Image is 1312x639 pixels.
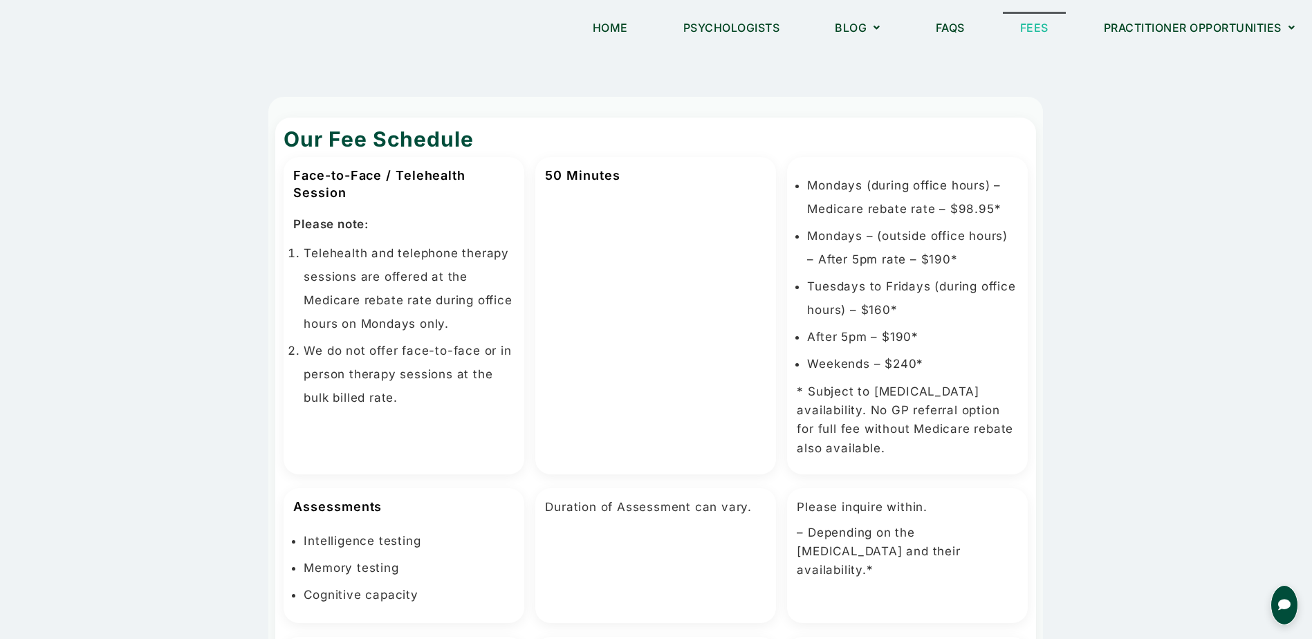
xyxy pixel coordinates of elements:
p: * Subject to [MEDICAL_DATA] availability. No GP referral option for full fee without Medicare reb... [797,382,1018,458]
button: Open chat for queries [1271,585,1298,625]
li: Mondays (during office hours) – Medicare rebate rate – $98.95* [807,174,1018,221]
p: Duration of Assessment can vary. [545,498,766,517]
p: – Depending on the [MEDICAL_DATA] and their availability.* [797,524,1018,580]
li: After 5pm – $190* [807,325,1018,349]
a: FAQs [918,12,982,44]
li: Mondays – (outside office hours) – After 5pm rate – $190* [807,224,1018,271]
a: Blog [817,12,898,44]
a: Fees [1003,12,1066,44]
li: Telehealth and telephone therapy sessions are offered at the Medicare rebate rate during office h... [304,241,515,335]
a: Psychologists [666,12,797,44]
li: Tuesdays to Fridays (during office hours) – $160* [807,275,1018,322]
a: Home [575,12,645,44]
h3: Face-to-Face / Telehealth Session [293,167,515,201]
li: Intelligence testing [304,529,515,553]
h2: Our Fee Schedule [284,124,1028,154]
p: Please inquire within. [797,498,1018,517]
strong: Please note: [293,217,369,231]
li: Memory testing [304,556,515,580]
li: Cognitive capacity [304,583,515,606]
h3: 50 Minutes [545,167,766,184]
h3: Assessments [293,498,515,515]
li: Weekends – $240* [807,352,1018,376]
li: We do not offer face-to-face or in person therapy sessions at the bulk billed rate. [304,339,515,409]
